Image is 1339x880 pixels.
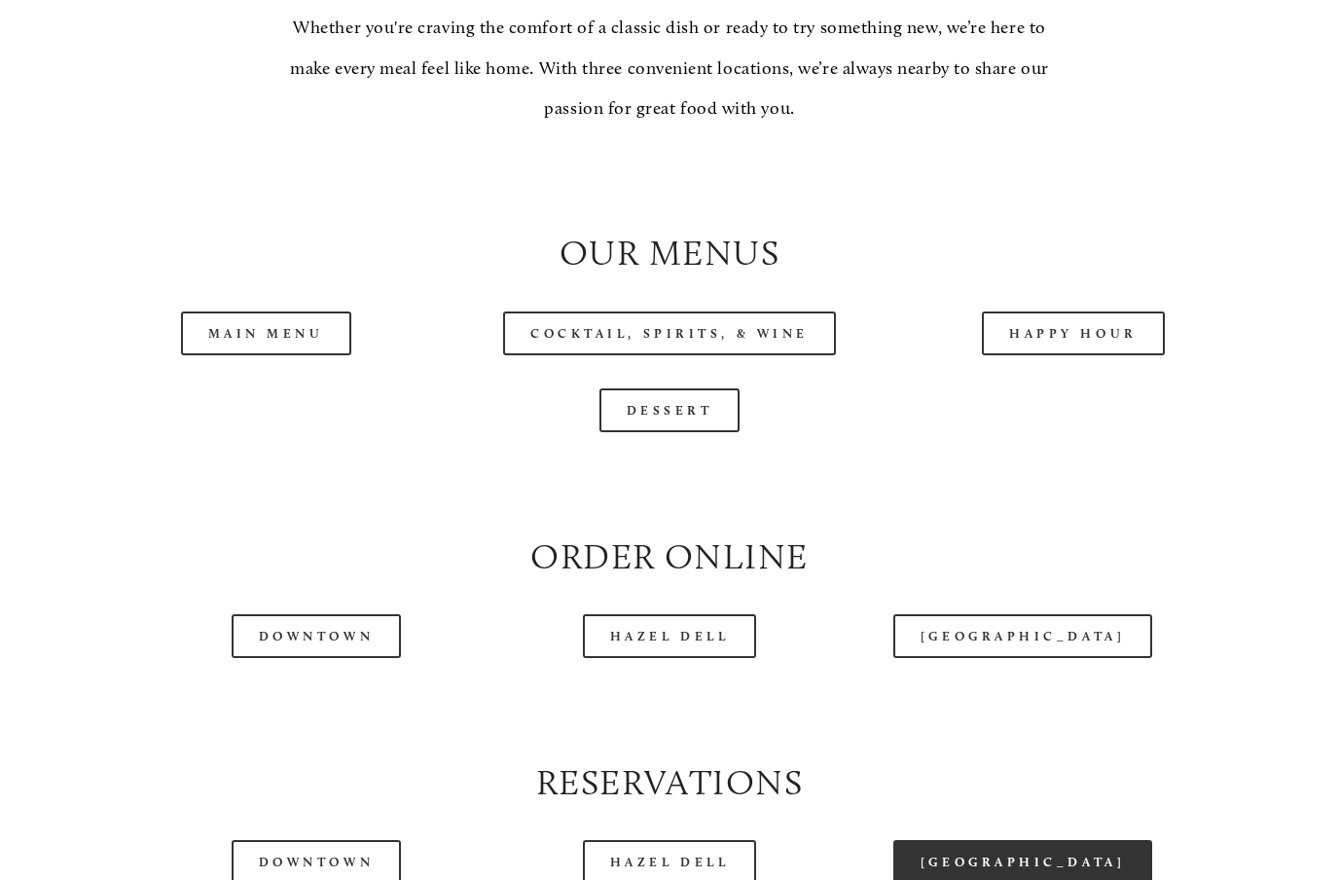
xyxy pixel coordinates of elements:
[81,757,1259,807] h2: Reservations
[81,228,1259,277] h2: Our Menus
[583,614,757,658] a: Hazel Dell
[599,388,741,432] a: Dessert
[503,312,836,355] a: Cocktail, Spirits, & Wine
[81,532,1259,581] h2: Order Online
[181,312,351,355] a: Main Menu
[982,312,1165,355] a: Happy Hour
[893,614,1152,658] a: [GEOGRAPHIC_DATA]
[232,614,401,658] a: Downtown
